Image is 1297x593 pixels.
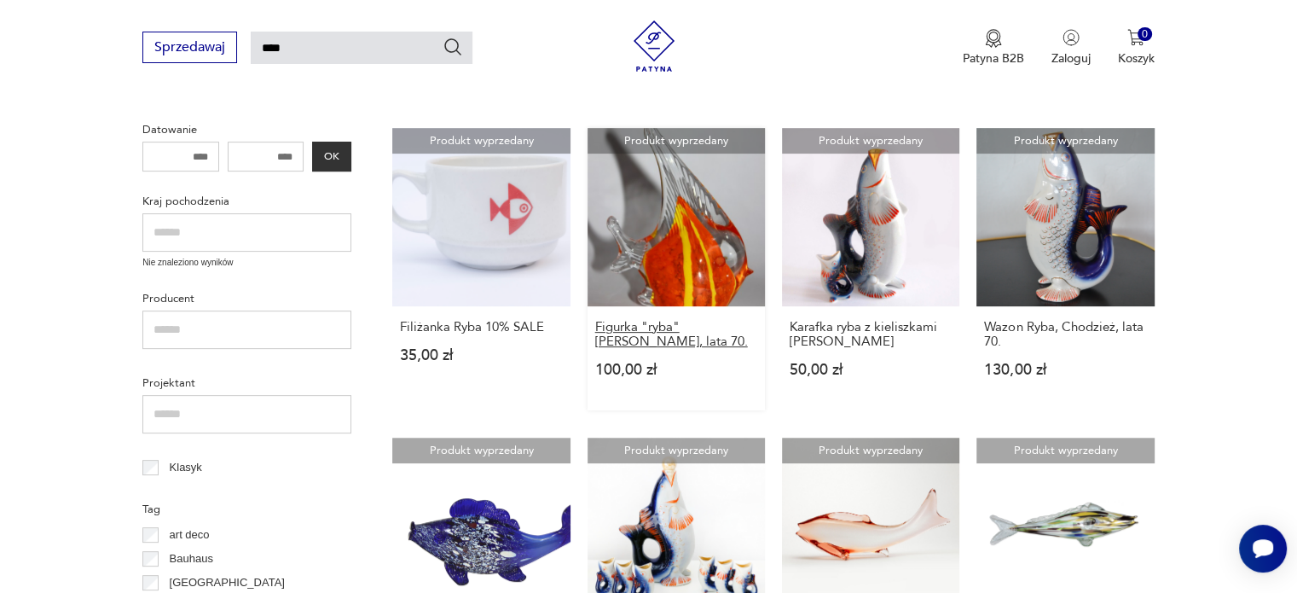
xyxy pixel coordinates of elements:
[170,573,285,592] p: [GEOGRAPHIC_DATA]
[170,549,213,568] p: Bauhaus
[142,374,351,392] p: Projektant
[595,363,757,377] p: 100,00 zł
[1051,29,1091,67] button: Zaloguj
[392,128,570,410] a: Produkt wyprzedanyFiliżanka Ryba 10% SALEFiliżanka Ryba 10% SALE35,00 zł
[1118,50,1155,67] p: Koszyk
[1127,29,1144,46] img: Ikona koszyka
[963,50,1024,67] p: Patyna B2B
[782,128,959,410] a: Produkt wyprzedanyKarafka ryba z kieliszkami Połonne WołyńKarafka ryba z kieliszkami [PERSON_NAME...
[400,320,562,334] h3: Filiżanka Ryba 10% SALE
[963,29,1024,67] button: Patyna B2B
[790,363,952,377] p: 50,00 zł
[142,192,351,211] p: Kraj pochodzenia
[142,43,237,55] a: Sprzedawaj
[790,320,952,349] h3: Karafka ryba z kieliszkami [PERSON_NAME]
[443,37,463,57] button: Szukaj
[142,256,351,270] p: Nie znaleziono wyników
[142,120,351,139] p: Datowanie
[142,289,351,308] p: Producent
[595,320,757,349] h3: Figurka "ryba" [PERSON_NAME], lata 70.
[985,29,1002,48] img: Ikona medalu
[1138,27,1152,42] div: 0
[142,32,237,63] button: Sprzedawaj
[963,29,1024,67] a: Ikona medaluPatyna B2B
[170,526,210,544] p: art deco
[628,20,680,72] img: Patyna - sklep z meblami i dekoracjami vintage
[976,128,1154,410] a: Produkt wyprzedanyWazon Ryba, Chodzież, lata 70.Wazon Ryba, Chodzież, lata 70.130,00 zł
[1118,29,1155,67] button: 0Koszyk
[312,142,351,172] button: OK
[1239,525,1287,573] iframe: Smartsupp widget button
[588,128,765,410] a: Produkt wyprzedanyFigurka "ryba" szkło Murano, lata 70.Figurka "ryba" [PERSON_NAME], lata 70.100,...
[984,320,1146,349] h3: Wazon Ryba, Chodzież, lata 70.
[170,458,202,477] p: Klasyk
[1051,50,1091,67] p: Zaloguj
[1062,29,1080,46] img: Ikonka użytkownika
[142,500,351,519] p: Tag
[400,348,562,363] p: 35,00 zł
[984,363,1146,377] p: 130,00 zł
